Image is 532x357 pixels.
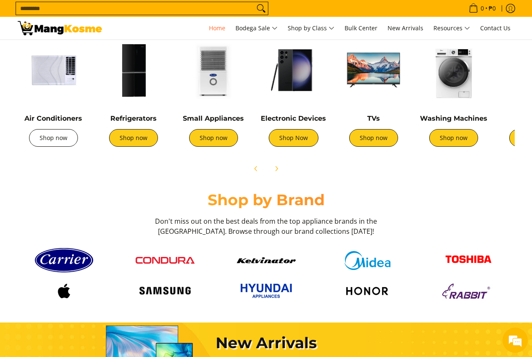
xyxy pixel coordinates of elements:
[479,5,485,11] span: 0
[258,34,329,106] img: Electronic Devices
[18,245,110,276] a: Carrier logo 1 98356 9b90b2e1 0bd1 49ad 9aa2 9ddb2e94a36b
[183,114,244,122] a: Small Appliances
[205,17,230,40] a: Home
[35,245,94,276] img: Carrier logo 1 98356 9b90b2e1 0bd1 49ad 9aa2 9ddb2e94a36b
[24,114,82,122] a: Air Conditioners
[338,280,397,301] img: Logo honor
[136,283,195,299] img: Logo samsung wordmark
[429,17,474,40] a: Resources
[18,190,515,209] h2: Shop by Brand
[261,114,326,122] a: Electronic Devices
[439,280,498,301] img: Logo rabbit
[466,4,498,13] span: •
[110,114,157,122] a: Refrigerators
[422,249,515,272] a: Toshiba logo
[29,129,78,147] a: Shop now
[254,2,268,15] button: Search
[178,34,249,106] img: Small Appliances
[420,114,487,122] a: Washing Machines
[349,129,398,147] a: Shop now
[247,159,265,178] button: Previous
[18,34,89,106] img: Air Conditioners
[338,251,397,270] img: Midea logo 405e5d5e af7e 429b b899 c48f4df307b6
[110,17,515,40] nav: Main Menu
[220,257,313,263] a: Kelvinator button 9a26f67e caed 448c 806d e01e406ddbdc
[480,24,511,32] span: Contact Us
[429,129,478,147] a: Shop now
[487,5,497,11] span: ₱0
[109,129,158,147] a: Shop now
[269,129,318,147] a: Shop Now
[136,257,195,264] img: Condura logo red
[189,129,238,147] a: Shop now
[220,280,313,301] a: Hyundai 2
[321,251,414,270] a: Midea logo 405e5d5e af7e 429b b899 c48f4df307b6
[338,34,409,106] img: TVs
[321,280,414,301] a: Logo honor
[439,249,498,272] img: Toshiba logo
[283,17,339,40] a: Shop by Class
[231,17,282,40] a: Bodega Sale
[98,34,169,106] img: Refrigerators
[237,257,296,263] img: Kelvinator button 9a26f67e caed 448c 806d e01e406ddbdc
[383,17,428,40] a: New Arrivals
[288,23,334,34] span: Shop by Class
[237,280,296,301] img: Hyundai 2
[367,114,380,122] a: TVs
[422,280,515,301] a: Logo rabbit
[235,23,278,34] span: Bodega Sale
[152,216,380,236] h3: Don't miss out on the best deals from the top appliance brands in the [GEOGRAPHIC_DATA]. Browse t...
[388,24,423,32] span: New Arrivals
[267,159,286,178] button: Next
[418,34,489,106] img: Washing Machines
[18,21,102,35] img: Mang Kosme: Your Home Appliances Warehouse Sale Partner!
[345,24,377,32] span: Bulk Center
[433,23,470,34] span: Resources
[209,24,225,32] span: Home
[35,280,94,301] img: Logo apple
[476,17,515,40] a: Contact Us
[340,17,382,40] a: Bulk Center
[18,280,110,301] a: Logo apple
[119,283,211,299] a: Logo samsung wordmark
[119,257,211,264] a: Condura logo red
